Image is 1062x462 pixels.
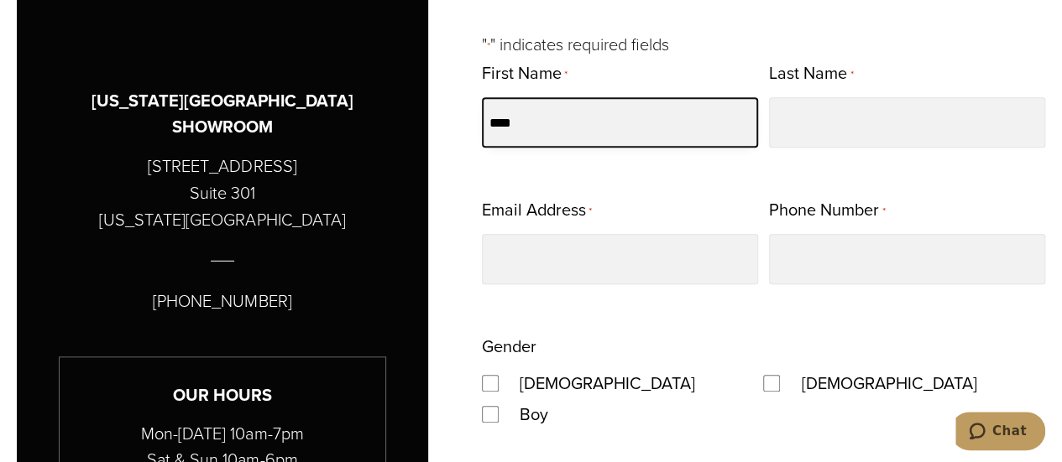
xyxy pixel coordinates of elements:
p: [PHONE_NUMBER] [153,288,291,314]
legend: Gender [482,331,536,361]
label: Email Address [482,195,592,227]
p: " " indicates required fields [482,31,1045,58]
label: [DEMOGRAPHIC_DATA] [784,368,993,398]
label: First Name [482,58,568,91]
label: [DEMOGRAPHIC_DATA] [503,368,712,398]
p: [STREET_ADDRESS] Suite 301 [US_STATE][GEOGRAPHIC_DATA] [99,153,345,233]
h3: [US_STATE][GEOGRAPHIC_DATA] SHOWROOM [59,88,386,140]
iframe: Opens a widget where you can chat to one of our agents [955,412,1045,454]
label: Boy [503,399,565,429]
label: Last Name [769,58,853,91]
h3: Our Hours [60,382,385,408]
label: Phone Number [769,195,885,227]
